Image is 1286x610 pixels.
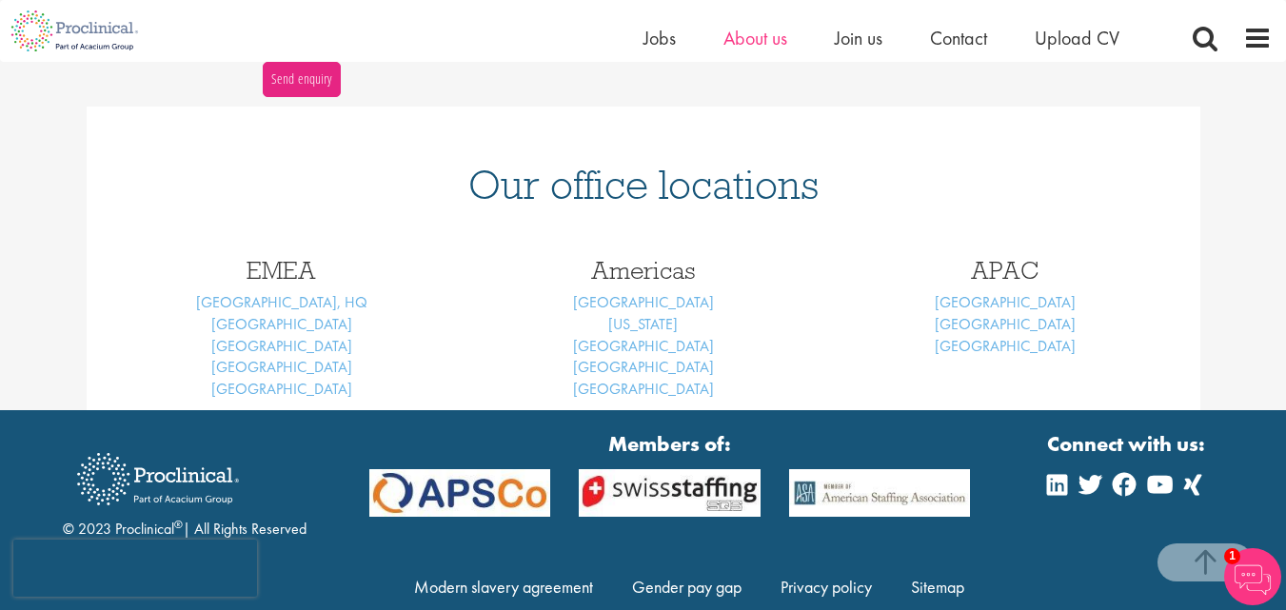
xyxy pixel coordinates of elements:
[1224,548,1240,564] span: 1
[935,292,1076,312] a: [GEOGRAPHIC_DATA]
[369,429,970,459] strong: Members of:
[573,336,714,356] a: [GEOGRAPHIC_DATA]
[935,314,1076,334] a: [GEOGRAPHIC_DATA]
[573,292,714,312] a: [GEOGRAPHIC_DATA]
[174,517,183,532] sup: ®
[270,69,332,89] span: Send enquiry
[196,292,367,312] a: [GEOGRAPHIC_DATA], HQ
[355,469,564,517] img: APSCo
[608,314,678,334] a: [US_STATE]
[477,258,810,283] h3: Americas
[1035,26,1119,50] a: Upload CV
[723,26,787,50] a: About us
[211,357,352,377] a: [GEOGRAPHIC_DATA]
[935,336,1076,356] a: [GEOGRAPHIC_DATA]
[115,258,448,283] h3: EMEA
[115,164,1172,206] h1: Our office locations
[263,62,341,96] button: Send enquiry
[564,469,774,517] img: APSCo
[632,576,742,598] a: Gender pay gap
[573,357,714,377] a: [GEOGRAPHIC_DATA]
[573,379,714,399] a: [GEOGRAPHIC_DATA]
[211,336,352,356] a: [GEOGRAPHIC_DATA]
[911,576,964,598] a: Sitemap
[781,576,872,598] a: Privacy policy
[63,440,253,519] img: Proclinical Recruitment
[1047,429,1209,459] strong: Connect with us:
[643,26,676,50] a: Jobs
[13,540,257,597] iframe: reCAPTCHA
[211,379,352,399] a: [GEOGRAPHIC_DATA]
[1224,548,1281,605] img: Chatbot
[839,258,1172,283] h3: APAC
[835,26,882,50] a: Join us
[775,469,984,517] img: APSCo
[211,314,352,334] a: [GEOGRAPHIC_DATA]
[930,26,987,50] a: Contact
[63,439,307,541] div: © 2023 Proclinical | All Rights Reserved
[414,576,593,598] a: Modern slavery agreement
